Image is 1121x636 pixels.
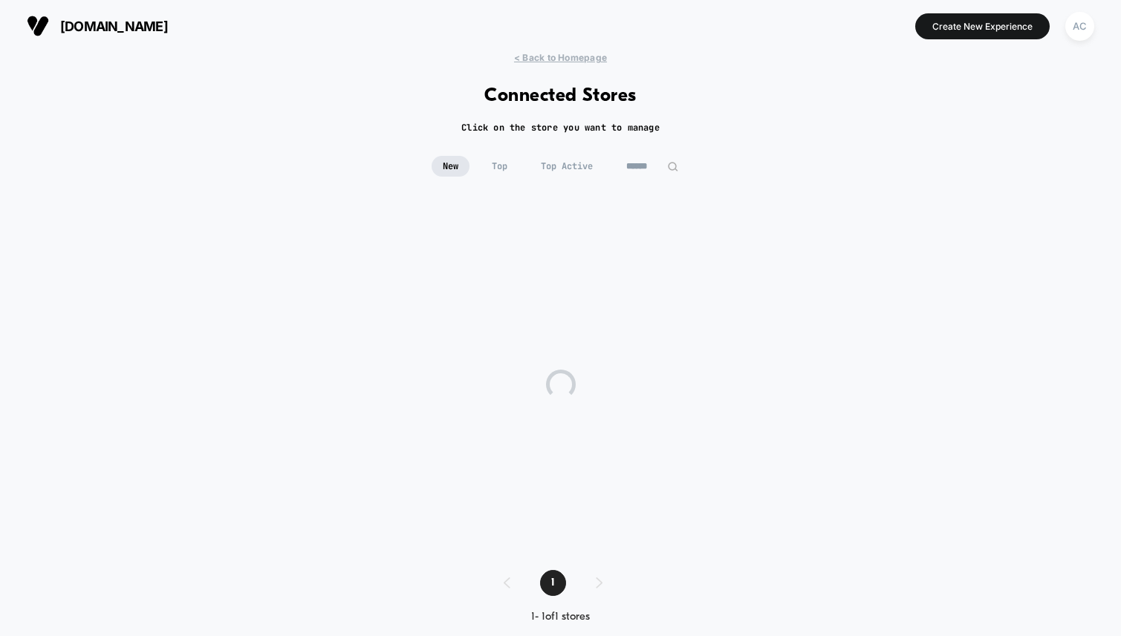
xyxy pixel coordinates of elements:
div: AC [1065,12,1094,41]
span: Top Active [530,156,604,177]
button: AC [1061,11,1099,42]
h2: Click on the store you want to manage [461,122,660,134]
h1: Connected Stores [484,85,637,107]
button: Create New Experience [915,13,1050,39]
img: edit [667,161,678,172]
span: [DOMAIN_NAME] [60,19,168,34]
span: Top [481,156,519,177]
img: Visually logo [27,15,49,37]
span: New [432,156,469,177]
span: < Back to Homepage [514,52,607,63]
button: [DOMAIN_NAME] [22,14,172,38]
